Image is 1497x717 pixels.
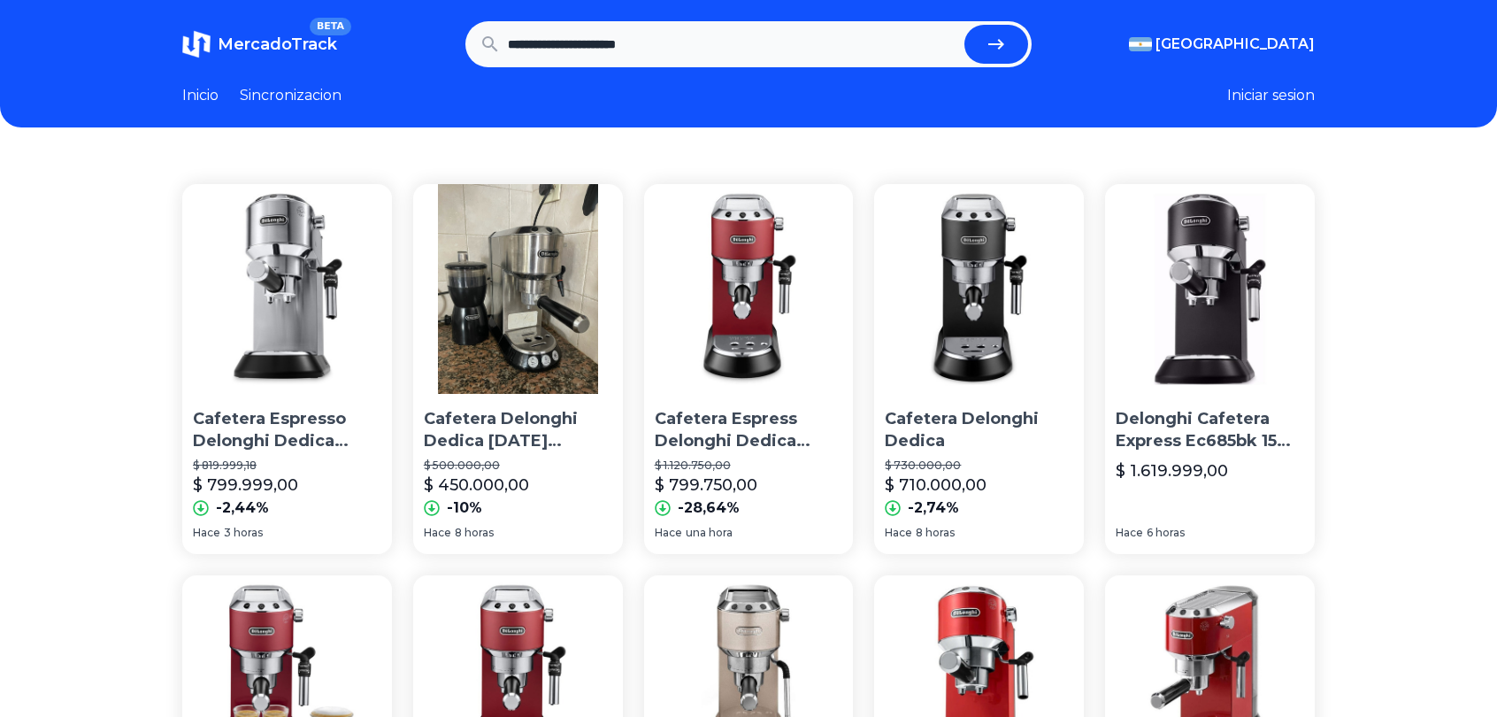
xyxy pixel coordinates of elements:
[885,408,1073,452] p: Cafetera Delonghi Dedica
[885,473,986,497] p: $ 710.000,00
[1116,408,1304,452] p: Delonghi Cafetera Express Ec685bk 15 Bar Dedica Negra
[655,459,843,473] p: $ 1.120.750,00
[424,526,451,540] span: Hace
[224,526,263,540] span: 3 horas
[885,526,912,540] span: Hace
[1227,85,1315,106] button: Iniciar sesion
[182,85,219,106] a: Inicio
[655,526,682,540] span: Hace
[218,35,337,54] span: MercadoTrack
[1105,184,1315,554] a: Delonghi Cafetera Express Ec685bk 15 Bar Dedica NegraDelonghi Cafetera Express Ec685bk 15 Bar Ded...
[193,459,381,473] p: $ 819.999,18
[1105,184,1315,394] img: Delonghi Cafetera Express Ec685bk 15 Bar Dedica Negra
[193,408,381,452] p: Cafetera Espresso Delonghi Dedica Ec685r 15 Bares De Presión
[908,497,959,519] p: -2,74%
[655,408,843,452] p: Cafetera Espress Delonghi Dedica [DATE] Roja
[655,473,757,497] p: $ 799.750,00
[455,526,494,540] span: 8 horas
[413,184,623,554] a: Cafetera Delonghi Dedica Ec685 Molinillo EspressoCafetera Delonghi Dedica [DATE] Molinillo Espres...
[424,473,529,497] p: $ 450.000,00
[686,526,733,540] span: una hora
[1129,34,1315,55] button: [GEOGRAPHIC_DATA]
[916,526,955,540] span: 8 horas
[182,184,392,394] img: Cafetera Espresso Delonghi Dedica Ec685r 15 Bares De Presión
[193,473,298,497] p: $ 799.999,00
[413,184,623,394] img: Cafetera Delonghi Dedica Ec685 Molinillo Espresso
[1116,526,1143,540] span: Hace
[1155,34,1315,55] span: [GEOGRAPHIC_DATA]
[874,184,1084,554] a: Cafetera Delonghi DedicaCafetera Delonghi Dedica$ 730.000,00$ 710.000,00-2,74%Hace8 horas
[424,459,612,473] p: $ 500.000,00
[1116,459,1228,483] p: $ 1.619.999,00
[644,184,854,554] a: Cafetera Espress Delonghi Dedica Ec685 RojaCafetera Espress Delonghi Dedica [DATE] Roja$ 1.120.75...
[644,184,854,394] img: Cafetera Espress Delonghi Dedica Ec685 Roja
[424,408,612,452] p: Cafetera Delonghi Dedica [DATE] Molinillo Espresso
[182,30,337,58] a: MercadoTrackBETA
[182,184,392,554] a: Cafetera Espresso Delonghi Dedica Ec685r 15 Bares De PresiónCafetera Espresso Delonghi Dedica Ec6...
[193,526,220,540] span: Hace
[216,497,269,519] p: -2,44%
[885,459,1073,473] p: $ 730.000,00
[310,18,351,35] span: BETA
[240,85,342,106] a: Sincronizacion
[182,30,211,58] img: MercadoTrack
[678,497,740,519] p: -28,64%
[1129,37,1152,51] img: Argentina
[1147,526,1185,540] span: 6 horas
[874,184,1084,394] img: Cafetera Delonghi Dedica
[447,497,482,519] p: -10%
